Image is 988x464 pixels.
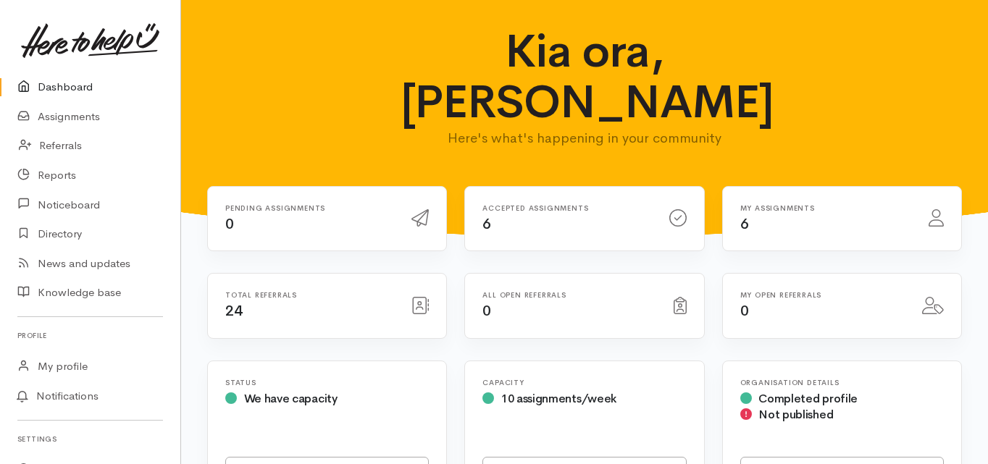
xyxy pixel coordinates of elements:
[758,391,858,406] span: Completed profile
[740,302,749,320] span: 0
[482,302,491,320] span: 0
[225,204,394,212] h6: Pending assignments
[401,128,769,148] p: Here's what's happening in your community
[225,215,234,233] span: 0
[482,379,686,387] h6: Capacity
[740,215,749,233] span: 6
[482,215,491,233] span: 6
[740,291,905,299] h6: My open referrals
[501,391,616,406] span: 10 assignments/week
[225,302,242,320] span: 24
[17,326,163,345] h6: Profile
[740,204,911,212] h6: My assignments
[740,379,944,387] h6: Organisation Details
[758,407,833,422] span: Not published
[482,204,651,212] h6: Accepted assignments
[244,391,338,406] span: We have capacity
[401,26,769,128] h1: Kia ora, [PERSON_NAME]
[482,291,656,299] h6: All open referrals
[17,429,163,449] h6: Settings
[225,291,394,299] h6: Total referrals
[225,379,429,387] h6: Status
